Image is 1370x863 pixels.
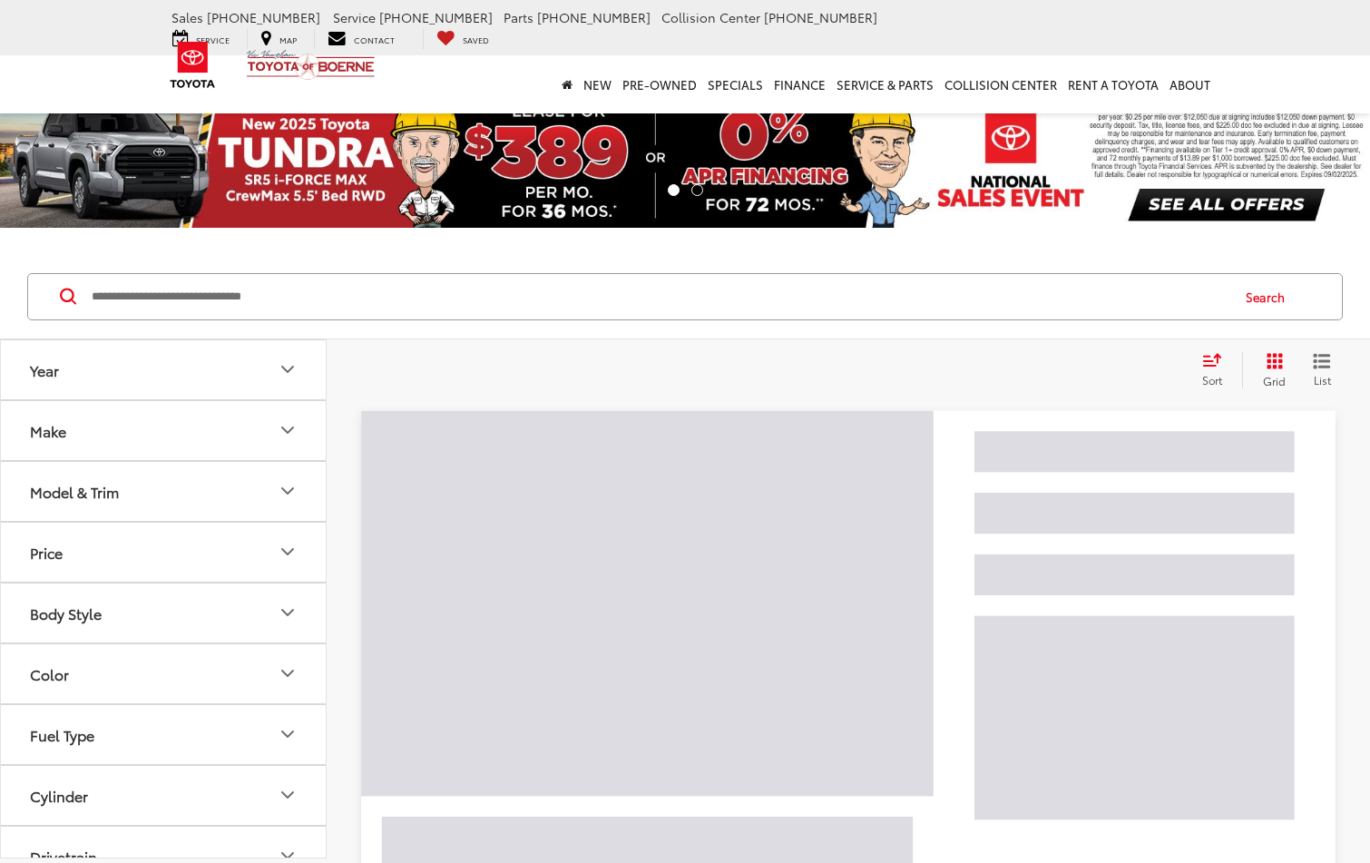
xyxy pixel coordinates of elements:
div: Year [277,358,298,380]
a: Contact [314,29,408,49]
div: Color [30,665,69,682]
span: [PHONE_NUMBER] [207,8,320,26]
div: Cylinder [30,787,88,804]
a: About [1164,55,1216,113]
span: Map [279,34,297,45]
button: Select sort value [1193,352,1242,388]
a: Pre-Owned [617,55,702,113]
span: [PHONE_NUMBER] [379,8,493,26]
a: Finance [768,55,831,113]
span: Service [333,8,376,26]
a: My Saved Vehicles [423,29,503,49]
button: CylinderCylinder [1,766,328,825]
div: Body Style [30,604,102,622]
span: List [1313,372,1331,387]
a: Collision Center [939,55,1062,113]
button: Fuel TypeFuel Type [1,705,328,764]
span: Saved [463,34,489,45]
button: PricePrice [1,523,328,582]
button: Body StyleBody Style [1,584,328,642]
div: Year [30,361,59,378]
a: Map [247,29,310,49]
button: Model & TrimModel & Trim [1,462,328,521]
div: Model & Trim [277,480,298,502]
span: Parts [504,8,533,26]
a: New [578,55,617,113]
span: Contact [354,34,395,45]
a: Home [556,55,578,113]
div: Fuel Type [30,726,94,743]
button: MakeMake [1,401,328,460]
img: Toyota [159,35,227,94]
input: Search by Make, Model, or Keyword [90,275,1228,319]
div: Color [277,662,298,684]
div: Body Style [277,602,298,623]
a: Service [159,29,243,49]
span: [PHONE_NUMBER] [537,8,651,26]
div: Price [277,541,298,563]
div: Model & Trim [30,483,119,500]
span: Sales [171,8,203,26]
button: Search [1228,274,1311,319]
div: Cylinder [277,784,298,806]
a: Specials [702,55,768,113]
a: Service & Parts: Opens in a new tab [831,55,939,113]
span: Sort [1202,372,1222,387]
span: [PHONE_NUMBER] [764,8,877,26]
button: ColorColor [1,644,328,703]
div: Make [277,419,298,441]
button: List View [1299,352,1345,388]
img: Vic Vaughan Toyota of Boerne [246,49,376,81]
span: Service [196,34,230,45]
span: Grid [1263,373,1286,388]
div: Fuel Type [277,723,298,745]
button: Grid View [1242,352,1299,388]
div: Make [30,422,66,439]
a: Rent a Toyota [1062,55,1164,113]
div: Price [30,544,63,561]
span: Collision Center [661,8,760,26]
button: YearYear [1,340,328,399]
